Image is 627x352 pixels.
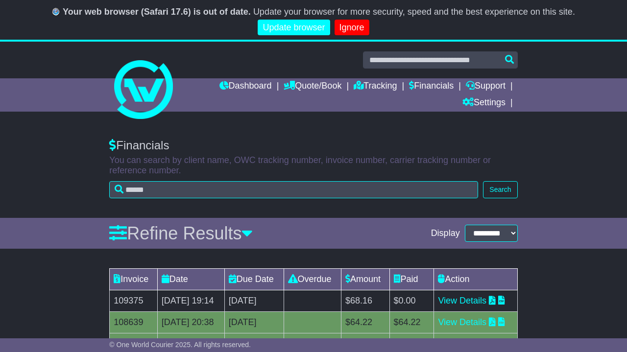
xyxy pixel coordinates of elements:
[389,269,434,290] td: Paid
[157,312,224,333] td: [DATE] 20:38
[109,341,251,349] span: © One World Courier 2025. All rights reserved.
[253,7,575,17] span: Update your browser for more security, speed and the best experience on this site.
[219,78,272,95] a: Dashboard
[438,296,486,305] a: View Details
[341,312,389,333] td: $64.22
[63,7,251,17] b: Your web browser (Safari 17.6) is out of date.
[335,20,369,36] a: Ignore
[466,78,506,95] a: Support
[109,155,517,176] p: You can search by client name, OWC tracking number, invoice number, carrier tracking number or re...
[341,290,389,312] td: $68.16
[434,269,517,290] td: Action
[258,20,330,36] a: Update browser
[109,139,517,153] div: Financials
[409,78,454,95] a: Financials
[284,78,341,95] a: Quote/Book
[224,290,284,312] td: [DATE]
[483,181,517,198] button: Search
[224,312,284,333] td: [DATE]
[354,78,397,95] a: Tracking
[157,290,224,312] td: [DATE] 19:14
[109,223,253,243] a: Refine Results
[110,269,157,290] td: Invoice
[462,95,506,112] a: Settings
[157,269,224,290] td: Date
[438,317,486,327] a: View Details
[110,290,157,312] td: 109375
[341,269,389,290] td: Amount
[110,312,157,333] td: 108639
[389,290,434,312] td: $0.00
[389,312,434,333] td: $64.22
[431,228,460,239] span: Display
[284,269,341,290] td: Overdue
[224,269,284,290] td: Due Date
